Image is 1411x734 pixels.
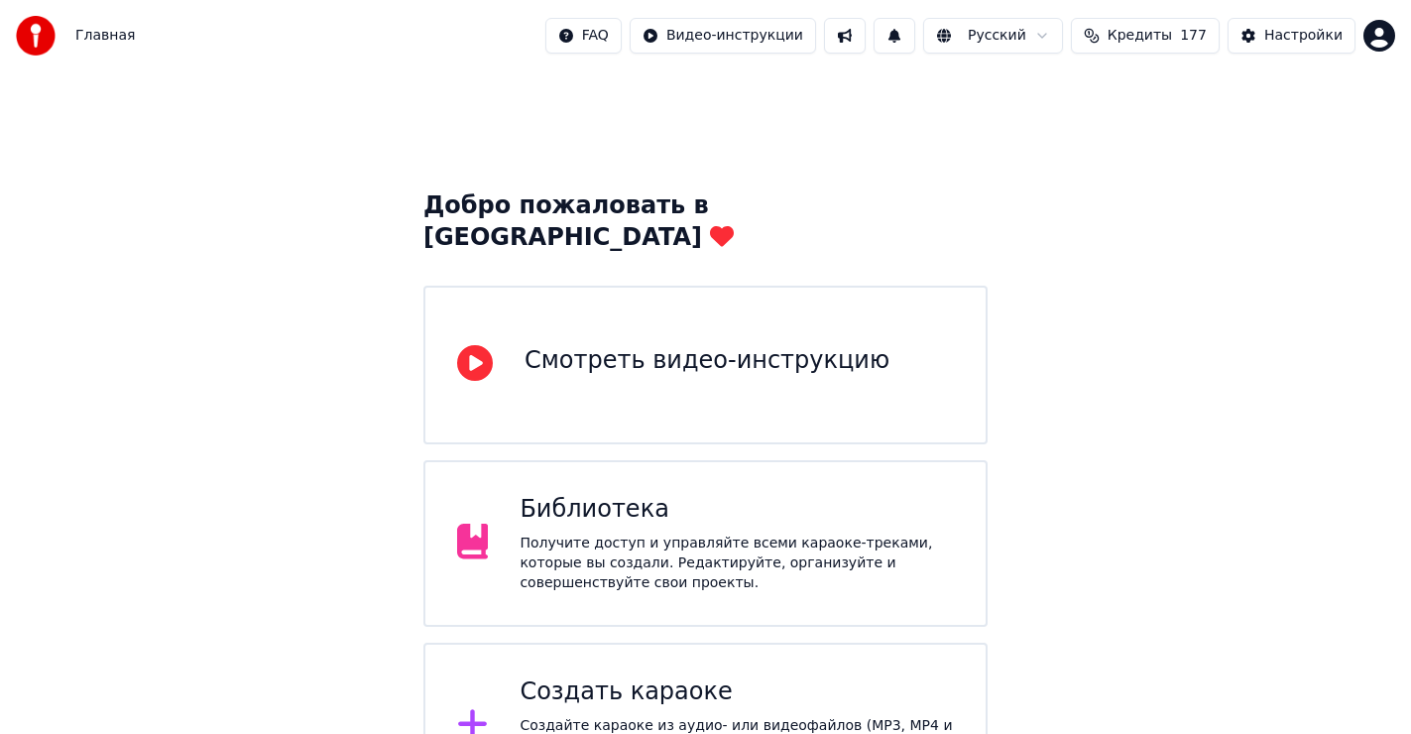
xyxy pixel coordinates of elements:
[16,16,56,56] img: youka
[520,676,954,708] div: Создать караоке
[75,26,135,46] span: Главная
[1071,18,1220,54] button: Кредиты177
[545,18,622,54] button: FAQ
[1264,26,1343,46] div: Настройки
[423,190,988,254] div: Добро пожаловать в [GEOGRAPHIC_DATA]
[1228,18,1355,54] button: Настройки
[1180,26,1207,46] span: 177
[520,494,954,526] div: Библиотека
[520,534,954,593] div: Получите доступ и управляйте всеми караоке-треками, которые вы создали. Редактируйте, организуйте...
[525,345,889,377] div: Смотреть видео-инструкцию
[1108,26,1172,46] span: Кредиты
[75,26,135,46] nav: breadcrumb
[630,18,816,54] button: Видео-инструкции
